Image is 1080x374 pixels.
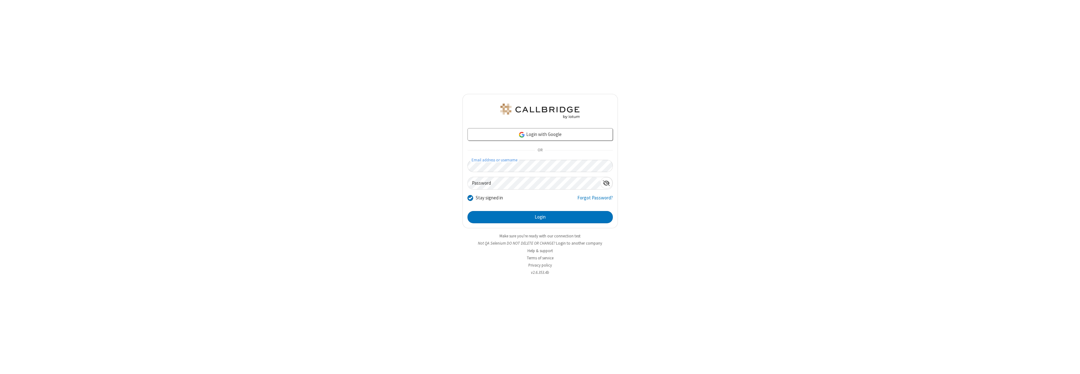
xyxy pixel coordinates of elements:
a: Forgot Password? [577,194,613,206]
button: Login [467,211,613,224]
a: Terms of service [527,255,553,261]
li: Not QA Selenium DO NOT DELETE OR CHANGE? [462,240,618,246]
img: google-icon.png [518,131,525,138]
a: Make sure you're ready with our connection test [499,233,580,239]
button: Login to another company [556,240,602,246]
a: Login with Google [467,128,613,141]
img: QA Selenium DO NOT DELETE OR CHANGE [499,104,581,119]
a: Help & support [527,248,553,253]
label: Stay signed in [476,194,503,202]
input: Password [468,177,600,189]
a: Privacy policy [528,263,552,268]
span: OR [535,146,545,155]
div: Show password [600,177,613,189]
input: Email address or username [467,160,613,172]
li: v2.6.353.4b [462,269,618,275]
